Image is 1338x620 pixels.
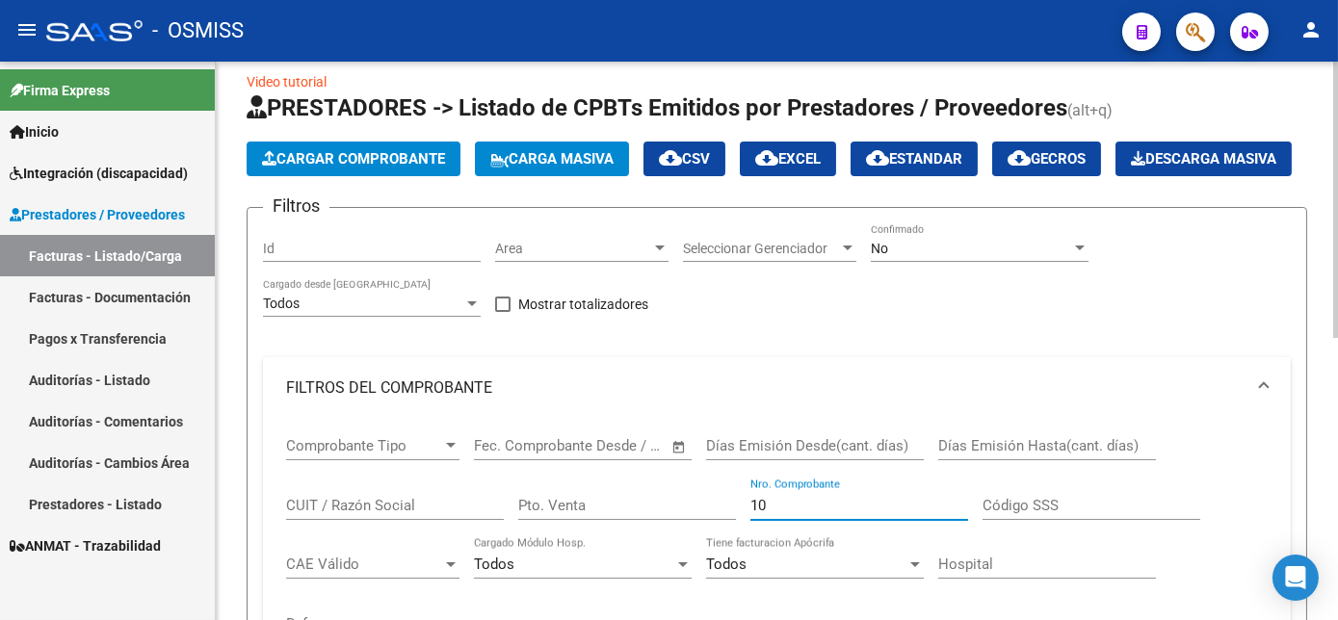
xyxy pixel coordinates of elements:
mat-panel-title: FILTROS DEL COMPROBANTE [286,377,1245,399]
button: Gecros [992,142,1101,176]
mat-icon: menu [15,18,39,41]
input: Fecha fin [569,437,663,454]
span: Cargar Comprobante [262,150,445,168]
span: CSV [659,150,710,168]
mat-icon: cloud_download [755,146,778,169]
span: Todos [474,555,514,573]
span: PRESTADORES -> Listado de CPBTs Emitidos por Prestadores / Proveedores [247,94,1067,121]
span: ANMAT - Trazabilidad [10,535,161,556]
span: Descarga Masiva [1131,150,1276,168]
span: Comprobante Tipo [286,437,442,454]
button: Descarga Masiva [1115,142,1292,176]
h3: Filtros [263,193,329,220]
button: CSV [643,142,725,176]
span: Prestadores / Proveedores [10,204,185,225]
span: Gecros [1008,150,1086,168]
app-download-masive: Descarga masiva de comprobantes (adjuntos) [1115,142,1292,176]
div: Open Intercom Messenger [1272,555,1319,601]
mat-icon: cloud_download [866,146,889,169]
mat-icon: person [1299,18,1323,41]
span: Estandar [866,150,962,168]
a: Video tutorial [247,74,327,90]
span: - OSMISS [152,10,244,52]
span: Seleccionar Gerenciador [683,241,839,257]
span: Todos [263,296,300,311]
span: Mostrar totalizadores [518,293,648,316]
button: EXCEL [740,142,836,176]
span: EXCEL [755,150,821,168]
button: Estandar [851,142,978,176]
span: (alt+q) [1067,101,1113,119]
mat-expansion-panel-header: FILTROS DEL COMPROBANTE [263,357,1291,419]
span: Inicio [10,121,59,142]
span: Todos [706,555,747,573]
button: Carga Masiva [475,142,629,176]
span: Firma Express [10,80,110,101]
input: Fecha inicio [474,437,552,454]
span: CAE Válido [286,555,442,573]
button: Cargar Comprobante [247,142,460,176]
mat-icon: cloud_download [1008,146,1031,169]
span: Area [495,241,651,257]
span: Carga Masiva [490,150,614,168]
span: Integración (discapacidad) [10,163,188,184]
button: Open calendar [669,436,691,458]
span: No [871,241,888,256]
mat-icon: cloud_download [659,146,682,169]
